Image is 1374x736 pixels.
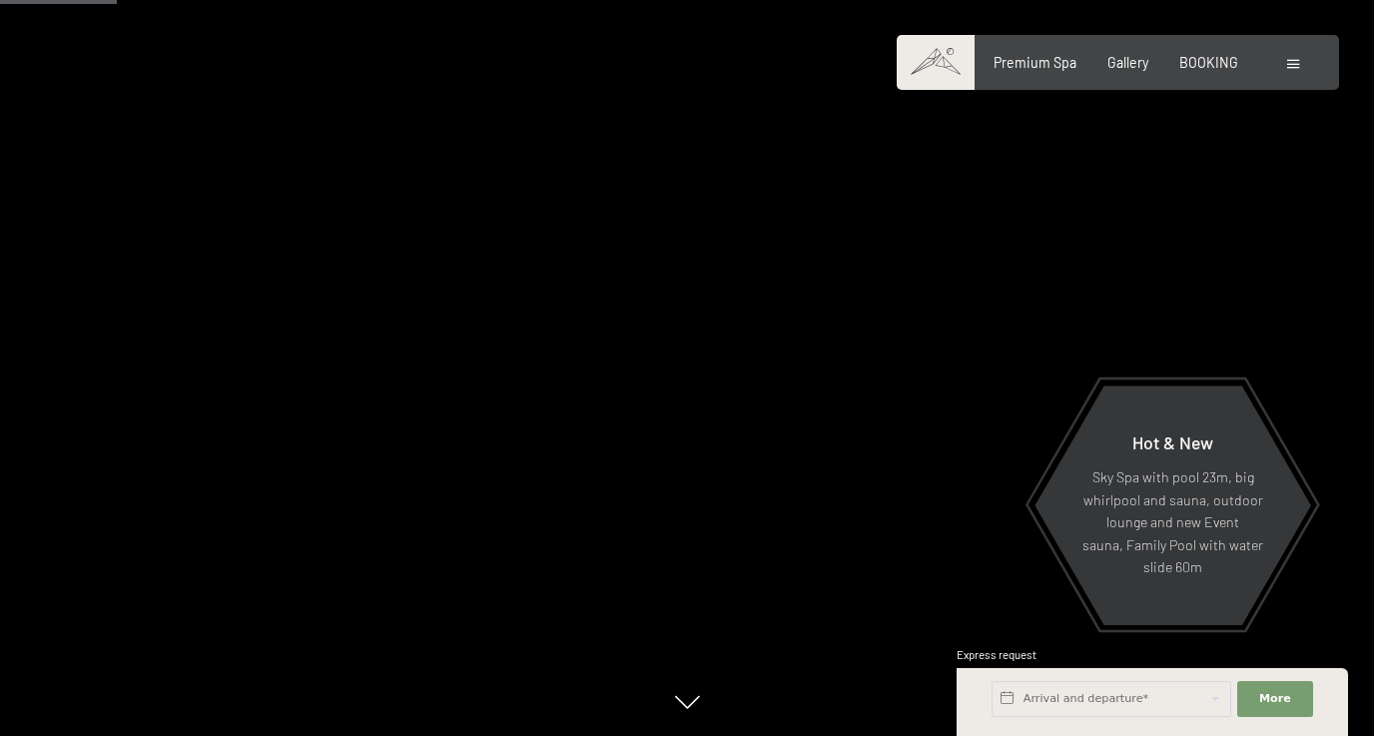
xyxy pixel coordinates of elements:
a: BOOKING [1179,54,1238,71]
button: More [1237,681,1313,717]
a: Hot & New Sky Spa with pool 23m, big whirlpool and sauna, outdoor lounge and new Event sauna, Fam... [1033,384,1312,626]
p: Sky Spa with pool 23m, big whirlpool and sauna, outdoor lounge and new Event sauna, Family Pool w... [1077,466,1268,579]
span: Hot & New [1132,431,1213,453]
a: Gallery [1107,54,1148,71]
span: Express request [957,648,1036,661]
a: Premium Spa [994,54,1076,71]
span: More [1259,691,1291,707]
